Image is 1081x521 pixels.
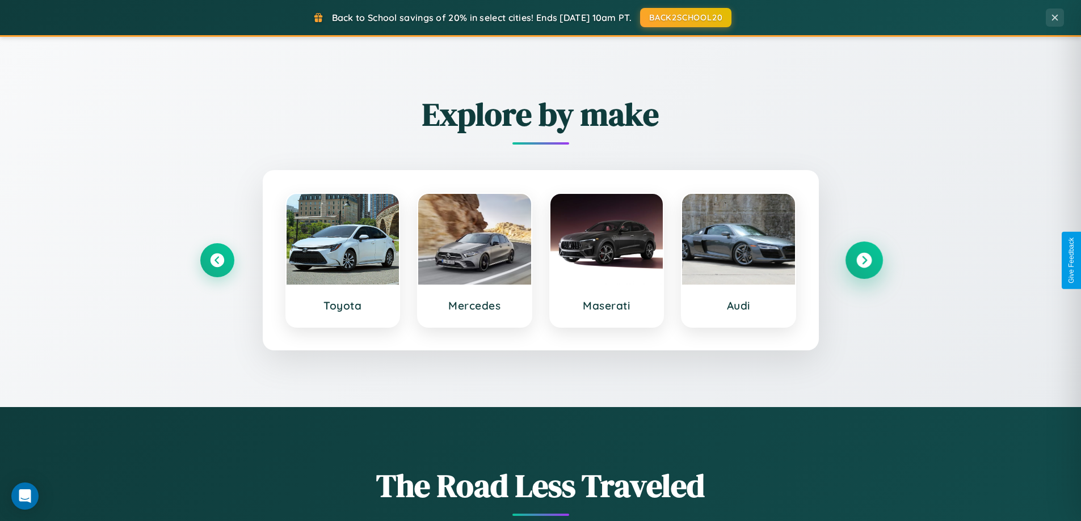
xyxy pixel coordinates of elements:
[640,8,731,27] button: BACK2SCHOOL20
[11,482,39,510] div: Open Intercom Messenger
[693,299,784,312] h3: Audi
[200,92,881,136] h2: Explore by make
[562,299,652,312] h3: Maserati
[430,299,520,312] h3: Mercedes
[1067,238,1075,283] div: Give Feedback
[200,464,881,507] h1: The Road Less Traveled
[332,12,632,23] span: Back to School savings of 20% in select cities! Ends [DATE] 10am PT.
[298,299,388,312] h3: Toyota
